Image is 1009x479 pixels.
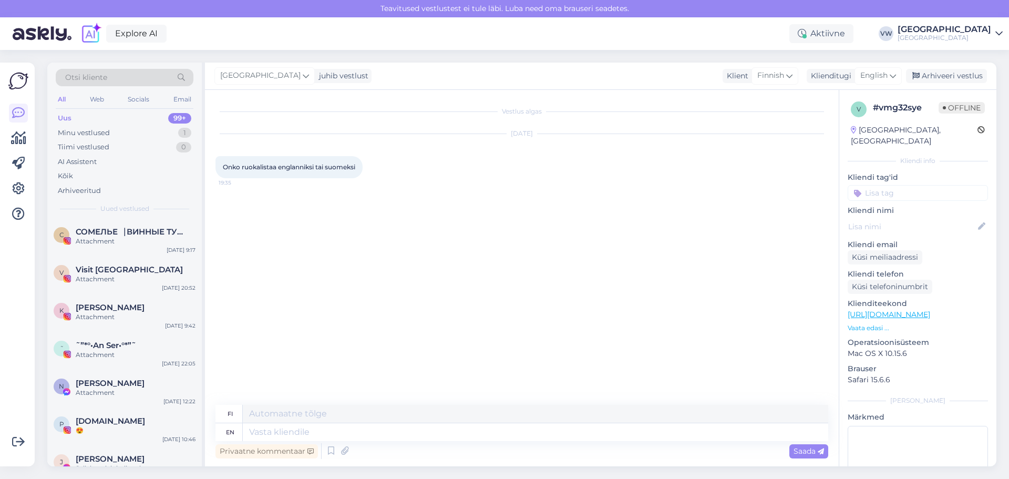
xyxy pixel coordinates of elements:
[76,227,185,237] span: СОМЕЛЬЕ⎹ ВИННЫЕ ТУРЫ | ДЕГУСТАЦИИ В ТАЛЛИННЕ
[848,298,988,309] p: Klienditeekond
[76,464,195,473] div: Selleks tuleb helistada
[860,70,888,81] span: English
[315,70,368,81] div: juhib vestlust
[898,25,991,34] div: [GEOGRAPHIC_DATA]
[88,93,106,106] div: Web
[76,341,136,350] span: ˜”*°•An Ser•°*”˜
[789,24,853,43] div: Aktiivne
[65,72,107,83] span: Otsi kliente
[76,265,183,274] span: Visit Pärnu
[76,312,195,322] div: Attachment
[848,396,988,405] div: [PERSON_NAME]
[59,420,64,428] span: P
[162,284,195,292] div: [DATE] 20:52
[215,444,318,458] div: Privaatne kommentaar
[58,171,73,181] div: Kõik
[848,363,988,374] p: Brauser
[60,458,63,466] span: J
[58,142,109,152] div: Tiimi vestlused
[76,388,195,398] div: Attachment
[848,348,988,359] p: Mac OS X 10.15.6
[56,93,68,106] div: All
[794,446,824,456] span: Saada
[848,221,976,232] input: Lisa nimi
[106,25,167,43] a: Explore AI
[168,113,191,124] div: 99+
[59,231,64,239] span: С
[178,128,191,138] div: 1
[76,454,145,464] span: Jaanika Aasav
[223,163,355,171] span: Onko ruokalistaa englanniksi tai suomeksi
[848,205,988,216] p: Kliendi nimi
[873,101,939,114] div: # vmg32sye
[848,156,988,166] div: Kliendi info
[167,246,195,254] div: [DATE] 9:17
[857,105,861,113] span: v
[162,360,195,368] div: [DATE] 22:05
[59,269,64,277] span: V
[58,157,97,167] div: AI Assistent
[76,416,145,426] span: Päevapraad.ee
[58,186,101,196] div: Arhiveeritud
[176,142,191,152] div: 0
[898,34,991,42] div: [GEOGRAPHIC_DATA]
[848,412,988,423] p: Märkmed
[163,398,195,405] div: [DATE] 12:22
[848,323,988,333] p: Vaata edasi ...
[851,125,977,147] div: [GEOGRAPHIC_DATA], [GEOGRAPHIC_DATA]
[807,70,851,81] div: Klienditugi
[59,382,64,390] span: N
[165,322,195,330] div: [DATE] 9:42
[171,93,193,106] div: Email
[100,204,149,213] span: Uued vestlused
[76,350,195,360] div: Attachment
[76,426,195,435] div: 😍
[162,435,195,443] div: [DATE] 10:46
[76,237,195,246] div: Attachment
[8,71,28,91] img: Askly Logo
[848,250,922,264] div: Küsi meiliaadressi
[76,379,145,388] span: Nele Grandberg
[848,269,988,280] p: Kliendi telefon
[848,310,930,319] a: [URL][DOMAIN_NAME]
[848,374,988,385] p: Safari 15.6.6
[80,23,102,45] img: explore-ai
[757,70,784,81] span: Finnish
[723,70,748,81] div: Klient
[848,172,988,183] p: Kliendi tag'id
[58,113,71,124] div: Uus
[228,405,233,423] div: fi
[215,107,828,116] div: Vestlus algas
[848,280,932,294] div: Küsi telefoninumbrit
[58,128,110,138] div: Minu vestlused
[906,69,987,83] div: Arhiveeri vestlus
[939,102,985,114] span: Offline
[76,303,145,312] span: Katri Kägo
[848,185,988,201] input: Lisa tag
[60,344,64,352] span: ˜
[879,26,893,41] div: VW
[76,274,195,284] div: Attachment
[226,423,234,441] div: en
[215,129,828,138] div: [DATE]
[126,93,151,106] div: Socials
[59,307,64,314] span: K
[848,239,988,250] p: Kliendi email
[848,337,988,348] p: Operatsioonisüsteem
[898,25,1003,42] a: [GEOGRAPHIC_DATA][GEOGRAPHIC_DATA]
[219,179,258,187] span: 19:35
[220,70,301,81] span: [GEOGRAPHIC_DATA]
